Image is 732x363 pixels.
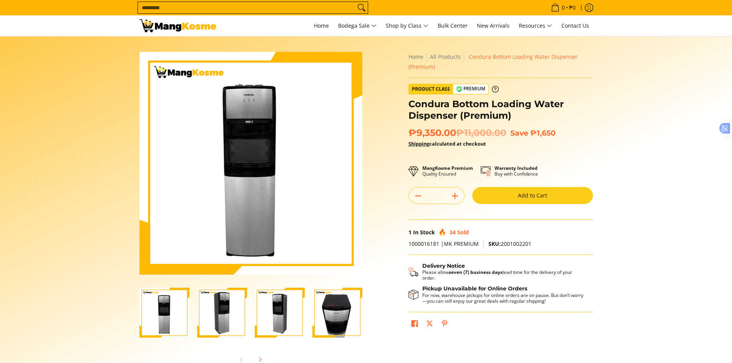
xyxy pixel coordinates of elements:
[456,86,462,92] img: premium-badge-icon.webp
[488,240,501,247] span: SKU:
[338,21,377,31] span: Bodega Sale
[450,229,456,236] span: 34
[495,165,538,177] p: Buy with Confidence
[472,187,593,204] button: Add to Cart
[310,15,333,36] a: Home
[255,288,305,338] img: Condura Bottom Loading Water Dispenser (Premium)-3
[530,128,556,138] span: ₱1,650
[409,84,453,94] span: Product Class
[488,240,531,247] span: 2001002201
[408,52,593,72] nav: Breadcrumbs
[519,21,552,31] span: Resources
[355,2,368,13] button: Search
[408,98,593,121] h1: Condura Bottom Loading Water Dispenser (Premium)
[408,263,585,281] button: Shipping & Delivery
[408,140,486,147] strong: calculated at checkout
[558,15,593,36] a: Contact Us
[422,262,465,269] strong: Delivery Notice
[409,318,420,331] a: Share on Facebook
[408,240,479,247] span: 1000016181 |MK PREMIUM
[408,229,412,236] span: 1
[408,84,499,94] a: Product Class Premium
[515,15,556,36] a: Resources
[139,52,362,275] img: Condura Bottom Loading Water Dispenser (Premium)
[386,21,428,31] span: Shop by Class
[561,5,566,10] span: 0
[446,190,464,202] button: Add
[422,292,585,304] p: For now, warehouse pickups for online orders are on pause. But don’t worry—you can still enjoy ou...
[334,15,380,36] a: Bodega Sale
[413,229,435,236] span: In Stock
[224,15,593,36] nav: Main Menu
[439,318,450,331] a: Pin on Pinterest
[197,288,247,338] img: Condura Bottom Loading Water Dispenser (Premium)-2
[422,165,473,177] p: Quality Ensured
[438,22,468,29] span: Bulk Center
[456,127,506,139] del: ₱11,000.00
[457,229,469,236] span: Sold
[510,128,528,138] span: Save
[382,15,432,36] a: Shop by Class
[549,3,578,12] span: •
[434,15,471,36] a: Bulk Center
[139,288,189,338] img: Condura Bottom Loading Water Dispenser (Premium)-1
[422,285,527,292] strong: Pickup Unavailable for Online Orders
[473,15,513,36] a: New Arrivals
[422,269,585,281] p: Please allow lead time for the delivery of your order.
[449,269,503,275] strong: seven (7) business days
[495,165,538,171] strong: Warranty Included
[422,165,473,171] strong: MangKosme Premium
[453,84,488,94] span: Premium
[139,19,216,32] img: Condura Bottom Loading Water Dispenser l Mang Kosme
[409,190,427,202] button: Subtract
[408,53,578,70] span: Condura Bottom Loading Water Dispenser (Premium)
[424,318,435,331] a: Post on X
[312,288,362,338] img: Condura Bottom Loading Water Dispenser (Premium)-4
[430,53,461,60] a: All Products
[408,127,506,139] span: ₱9,350.00
[477,22,510,29] span: New Arrivals
[408,140,429,147] a: Shipping
[408,53,423,60] a: Home
[314,22,329,29] span: Home
[561,22,589,29] span: Contact Us
[568,5,577,10] span: ₱0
